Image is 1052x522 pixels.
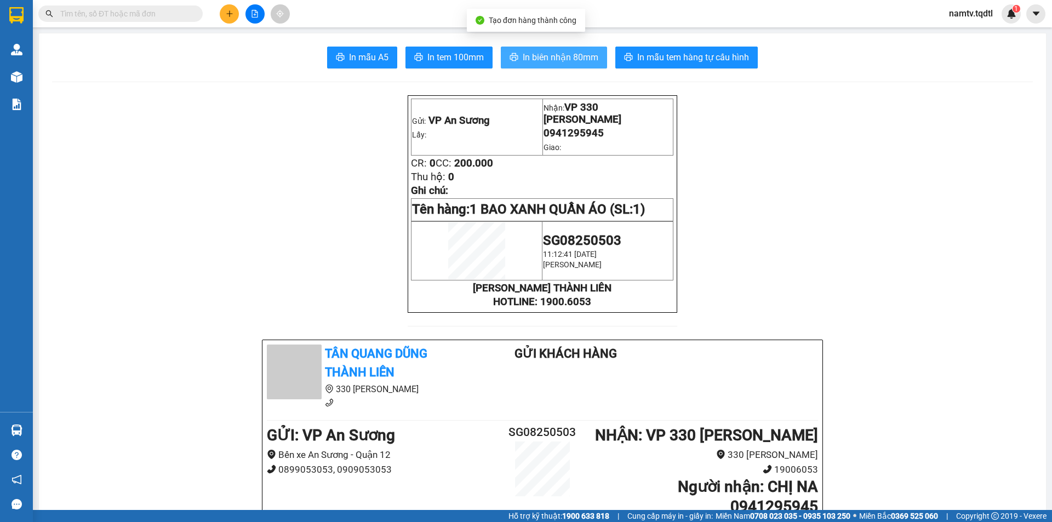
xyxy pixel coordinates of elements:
span: 11:12:41 [DATE] [543,250,597,259]
span: environment [267,450,276,459]
strong: HOTLINE: 1900.6053 [493,296,591,308]
span: 1) [633,202,645,217]
p: Gửi: [412,114,541,127]
p: Nhận: [544,101,673,125]
span: aim [276,10,284,18]
span: 1 BAO XANH QUẦN ÁO (SL: [470,202,645,217]
span: Miền Bắc [859,510,938,522]
li: 330 [PERSON_NAME] [588,448,818,462]
span: Miền Nam [716,510,850,522]
span: Thu hộ: [411,171,445,183]
span: Hỗ trợ kỹ thuật: [508,510,609,522]
span: search [45,10,53,18]
span: Giao: [544,143,561,152]
span: phone [267,464,276,474]
span: 1 [1014,5,1018,13]
b: NHẬN : VP 330 [PERSON_NAME] [595,426,818,444]
button: printerIn tem 100mm [405,47,493,68]
span: file-add [251,10,259,18]
button: printerIn biên nhận 80mm [501,47,607,68]
span: 0 [448,171,454,183]
sup: 1 [1013,5,1020,13]
span: Cung cấp máy in - giấy in: [627,510,713,522]
b: Người nhận : CHỊ NA 0941295945 [678,478,818,515]
button: aim [271,4,290,24]
span: [PERSON_NAME] , [PERSON_NAME] [94,63,219,121]
span: | [946,510,948,522]
span: 0941295945 [544,127,604,139]
span: printer [510,53,518,63]
img: icon-new-feature [1007,9,1016,19]
span: Ghi chú: [411,185,448,197]
img: warehouse-icon [11,425,22,436]
span: In mẫu A5 [349,50,388,64]
strong: 1900 633 818 [562,512,609,520]
h2: SG08250503 [496,423,588,441]
span: caret-down [1031,9,1041,19]
div: 0354098557 [94,36,219,51]
li: 330 [PERSON_NAME] [267,382,471,396]
span: 0 [430,157,436,169]
span: VP An Sương [428,114,490,127]
span: message [12,499,22,509]
span: notification [12,474,22,485]
span: SG08250503 [543,233,621,248]
span: copyright [991,512,999,520]
div: VP An Sương [9,9,86,36]
span: ⚪️ [853,514,856,518]
span: environment [325,385,334,393]
span: 200.000 [454,157,493,169]
button: caret-down [1026,4,1045,24]
span: In tem 100mm [427,50,484,64]
strong: 0369 525 060 [891,512,938,520]
span: environment [716,450,725,459]
span: | [618,510,619,522]
span: In biên nhận 80mm [523,50,598,64]
div: VP 330 [PERSON_NAME] [94,9,219,36]
img: logo-vxr [9,7,24,24]
span: Gửi: [9,10,26,22]
li: Bến xe An Sương - Quận 12 [267,448,496,462]
span: DĐ: [94,51,110,62]
b: Gửi khách hàng [514,347,617,360]
span: Tên hàng: [412,202,645,217]
b: Tân Quang Dũng Thành Liên [325,347,427,380]
img: warehouse-icon [11,71,22,83]
li: 19006053 [588,462,818,477]
img: warehouse-icon [11,44,22,55]
span: CR: [411,157,427,169]
li: 0899053053, 0909053053 [267,462,496,477]
span: question-circle [12,450,22,460]
span: printer [414,53,423,63]
input: Tìm tên, số ĐT hoặc mã đơn [60,8,190,20]
span: phone [763,464,772,474]
img: solution-icon [11,99,22,110]
span: Lấy: [412,130,426,139]
span: Nhận: [94,10,120,22]
span: plus [226,10,233,18]
button: printerIn mẫu A5 [327,47,397,68]
button: plus [220,4,239,24]
button: printerIn mẫu tem hàng tự cấu hình [615,47,758,68]
span: VP 330 [PERSON_NAME] [544,101,621,125]
span: Tạo đơn hàng thành công [489,16,576,25]
span: phone [325,398,334,407]
button: file-add [245,4,265,24]
span: printer [336,53,345,63]
strong: [PERSON_NAME] THÀNH LIÊN [473,282,611,294]
div: 0946480431 [9,36,86,51]
span: printer [624,53,633,63]
span: namtv.tqdtl [940,7,1002,20]
strong: 0708 023 035 - 0935 103 250 [750,512,850,520]
span: check-circle [476,16,484,25]
span: CC: [436,157,451,169]
span: In mẫu tem hàng tự cấu hình [637,50,749,64]
b: GỬI : VP An Sương [267,426,395,444]
span: [PERSON_NAME] [543,260,602,269]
